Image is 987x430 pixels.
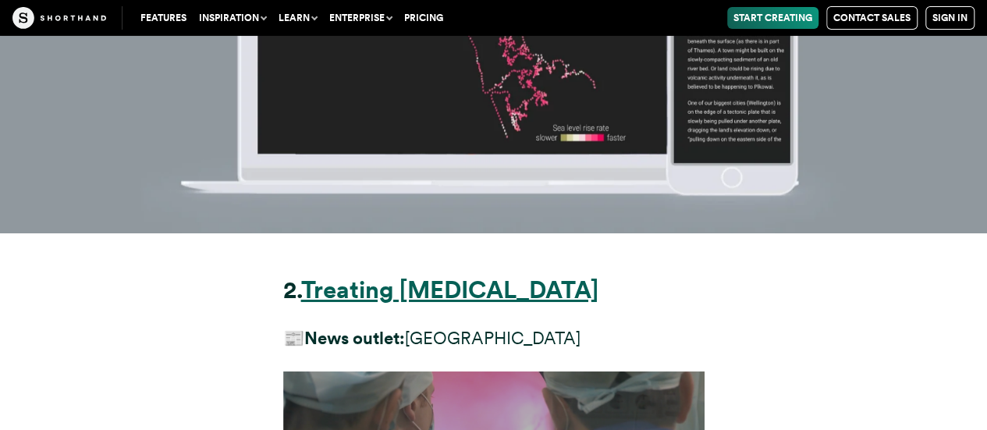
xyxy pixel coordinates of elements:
img: The Craft [12,7,106,29]
a: Start Creating [727,7,818,29]
button: Enterprise [323,7,398,29]
a: Contact Sales [826,6,918,30]
a: Features [134,7,193,29]
strong: News outlet: [304,328,405,348]
a: Treating [MEDICAL_DATA] [301,275,598,304]
p: 📰 [GEOGRAPHIC_DATA] [283,324,705,353]
a: Sign in [925,6,975,30]
strong: 2. [283,275,301,304]
a: Pricing [398,7,449,29]
button: Learn [272,7,323,29]
button: Inspiration [193,7,272,29]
